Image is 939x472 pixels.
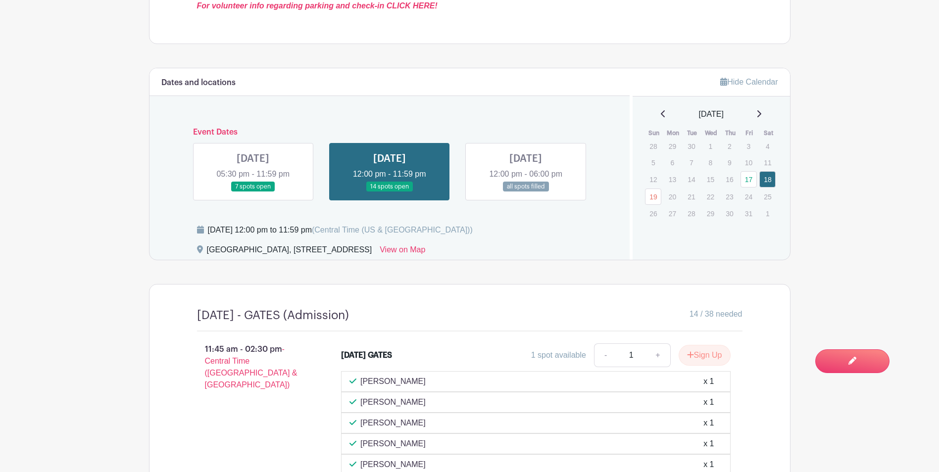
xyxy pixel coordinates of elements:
span: - Central Time ([GEOGRAPHIC_DATA] & [GEOGRAPHIC_DATA]) [205,345,297,389]
p: 8 [702,155,719,170]
p: [PERSON_NAME] [360,417,426,429]
p: 15 [702,172,719,187]
p: 10 [741,155,757,170]
p: 5 [645,155,661,170]
th: Wed [702,128,721,138]
p: 26 [645,206,661,221]
a: Hide Calendar [720,78,778,86]
span: [DATE] [699,108,724,120]
div: x 1 [703,438,714,450]
th: Tue [683,128,702,138]
p: 21 [683,189,699,204]
div: [DATE] GATES [341,349,392,361]
h6: Event Dates [185,128,594,137]
a: - [594,343,617,367]
p: [PERSON_NAME] [360,396,426,408]
th: Sun [644,128,664,138]
p: 24 [741,189,757,204]
p: [PERSON_NAME] [360,438,426,450]
p: 27 [664,206,681,221]
th: Thu [721,128,740,138]
p: 9 [721,155,738,170]
span: (Central Time (US & [GEOGRAPHIC_DATA])) [312,226,473,234]
p: 14 [683,172,699,187]
p: 29 [664,139,681,154]
p: 12 [645,172,661,187]
p: 7 [683,155,699,170]
th: Sat [759,128,778,138]
p: 20 [664,189,681,204]
p: [PERSON_NAME] [360,376,426,387]
div: x 1 [703,396,714,408]
h6: Dates and locations [161,78,236,88]
p: 1 [702,139,719,154]
p: 1 [759,206,776,221]
p: 16 [721,172,738,187]
p: 13 [664,172,681,187]
a: 17 [741,171,757,188]
div: 1 spot available [531,349,586,361]
a: For volunteer info regarding parking and check-in CLICK HERE! [197,1,438,10]
p: 6 [664,155,681,170]
button: Sign Up [679,345,731,366]
p: 30 [683,139,699,154]
p: 29 [702,206,719,221]
p: 3 [741,139,757,154]
p: 28 [645,139,661,154]
p: 28 [683,206,699,221]
p: 11 [759,155,776,170]
div: x 1 [703,417,714,429]
a: 18 [759,171,776,188]
a: View on Map [380,244,425,260]
th: Fri [740,128,759,138]
div: x 1 [703,376,714,387]
p: 11:45 am - 02:30 pm [181,339,326,395]
div: [GEOGRAPHIC_DATA], [STREET_ADDRESS] [207,244,372,260]
p: 23 [721,189,738,204]
p: 4 [759,139,776,154]
div: [DATE] 12:00 pm to 11:59 pm [208,224,473,236]
h4: [DATE] - GATES (Admission) [197,308,349,323]
span: 14 / 38 needed [690,308,742,320]
p: [PERSON_NAME] [360,459,426,471]
a: 19 [645,189,661,205]
p: 22 [702,189,719,204]
div: x 1 [703,459,714,471]
p: 30 [721,206,738,221]
th: Mon [664,128,683,138]
p: 2 [721,139,738,154]
p: 31 [741,206,757,221]
a: + [645,343,670,367]
p: 25 [759,189,776,204]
